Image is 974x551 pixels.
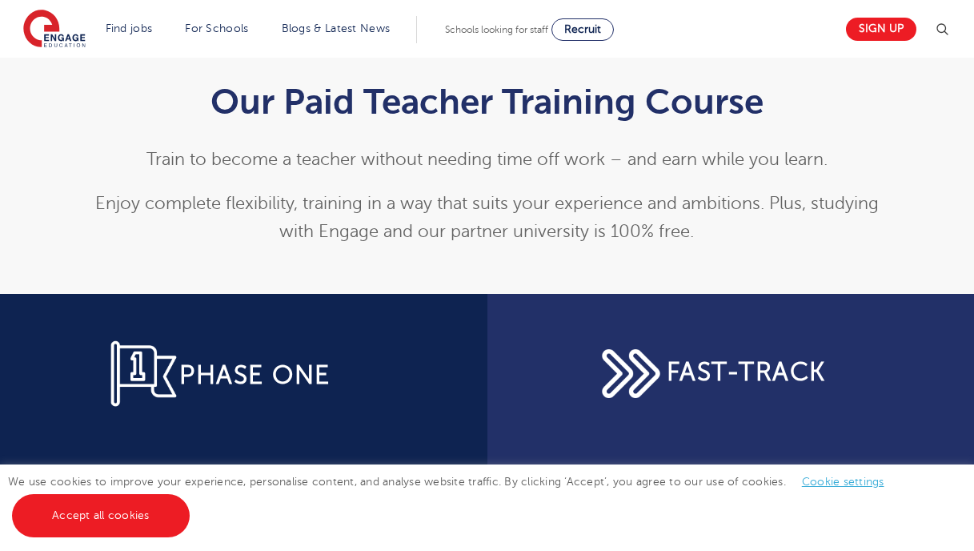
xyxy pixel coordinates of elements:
h1: Our Paid Teacher Training Course [94,82,880,122]
span: FAST-TRACK [667,358,826,386]
a: Find jobs [106,22,153,34]
span: We use cookies to improve your experience, personalise content, and analyse website traffic. By c... [8,476,900,521]
a: Accept all cookies [12,494,190,537]
span: Schools looking for staff [445,24,548,35]
span: Train to become a teacher without needing time off work – and earn while you learn. [146,150,828,169]
span: Recruit [564,23,601,35]
a: Sign up [846,18,916,41]
img: Engage Education [23,10,86,50]
a: For Schools [185,22,248,34]
a: Recruit [551,18,614,41]
span: PHASE ONE [179,361,331,389]
a: Blogs & Latest News [282,22,391,34]
a: Cookie settings [802,476,884,488]
span: Enjoy complete flexibility, training in a way that suits your experience and ambitions. Plus, stu... [95,194,879,241]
